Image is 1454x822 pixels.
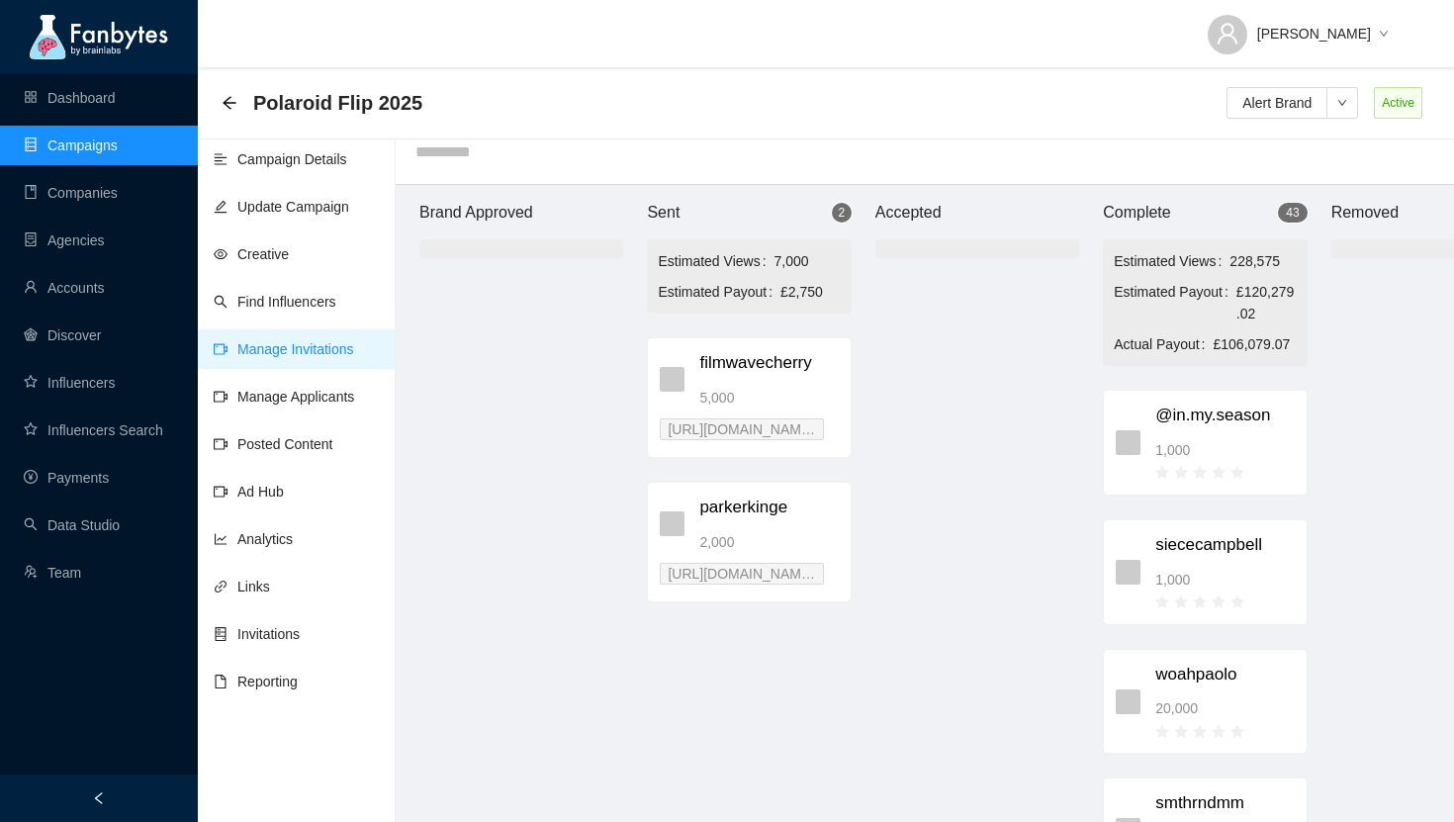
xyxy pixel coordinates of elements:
[1257,23,1371,45] span: [PERSON_NAME]
[1212,595,1226,609] span: star
[253,87,422,119] span: Polaroid Flip 2025
[1192,10,1405,42] button: [PERSON_NAME]down
[214,389,354,405] a: video-cameraManage Applicants
[1174,595,1188,609] span: star
[1155,439,1190,461] span: 1,000
[1326,87,1358,119] button: down
[24,280,105,296] a: userAccounts
[1114,250,1229,272] span: Estimated Views
[1214,333,1297,355] span: £106,079.07
[647,337,851,458] div: filmwavecherry5,000[URL][DOMAIN_NAME]/invitation/hub/1dea5761
[780,281,841,303] span: £2,750
[1114,333,1213,355] span: Actual Payout
[668,564,816,584] span: [URL][DOMAIN_NAME] /invitation/hub/ 7406c7a0
[1174,466,1188,480] span: star
[222,95,237,111] span: arrow-left
[24,470,109,486] a: pay-circlePayments
[214,531,293,547] a: line-chartAnalytics
[1229,250,1296,272] span: 228,575
[1155,466,1169,480] span: star
[214,626,300,642] a: hddInvitations
[1155,697,1198,719] span: 20,000
[92,791,106,805] span: left
[1212,725,1226,739] span: star
[838,206,845,220] span: 2
[647,200,680,225] article: Sent
[875,200,942,225] article: Accepted
[1331,200,1399,225] article: Removed
[1227,87,1327,119] button: Alert Brand
[1155,790,1294,817] span: smthrndmm
[774,250,841,272] span: 7,000
[214,199,349,215] a: editUpdate Campaign
[832,203,852,223] sup: 2
[1193,595,1207,609] span: star
[1230,725,1244,739] span: star
[1155,532,1294,559] span: siececampbell
[214,484,284,500] a: video-cameraAd Hub
[214,294,336,310] a: searchFind Influencers
[214,436,333,452] a: video-cameraPosted Content
[1327,98,1357,108] span: down
[24,137,118,153] a: databaseCampaigns
[1236,281,1297,324] span: £120,279.02
[214,151,347,167] a: align-leftCampaign Details
[1103,649,1307,755] div: woahpaolo20,000
[1103,390,1307,496] div: @in.my.season1,000
[1216,22,1239,46] span: user
[222,95,237,112] div: Back
[668,419,816,439] span: [URL][DOMAIN_NAME] /invitation/hub/ 1dea5761
[24,185,118,201] a: bookCompanies
[24,375,115,391] a: starInfluencers
[699,495,838,521] span: parkerkinge
[699,350,838,377] span: filmwavecherry
[1242,92,1312,114] span: Alert Brand
[1193,466,1207,480] span: star
[1374,87,1422,119] span: Active
[24,327,101,343] a: radar-chartDiscover
[214,579,270,594] a: linkLinks
[658,250,773,272] span: Estimated Views
[1155,403,1294,429] span: @in.my.season
[214,246,289,262] a: eyeCreative
[699,387,734,409] span: 5,000
[1103,519,1307,625] div: siececampbell1,000
[214,674,298,689] a: fileReporting
[1379,29,1389,41] span: down
[1193,725,1207,739] span: star
[1230,595,1244,609] span: star
[1230,466,1244,480] span: star
[1155,725,1169,739] span: star
[1174,725,1188,739] span: star
[1155,595,1169,609] span: star
[1114,281,1236,324] span: Estimated Payout
[647,482,851,602] div: parkerkinge2,000[URL][DOMAIN_NAME]/invitation/hub/7406c7a0
[24,232,105,248] a: containerAgencies
[1155,662,1294,688] span: woahpaolo
[24,422,163,438] a: starInfluencers Search
[699,531,734,553] span: 2,000
[419,200,533,225] article: Brand Approved
[24,565,81,581] a: usergroup-addTeam
[214,341,354,357] a: video-cameraManage Invitations
[24,90,116,106] a: appstoreDashboard
[1278,203,1307,223] sup: 43
[1212,466,1226,480] span: star
[658,281,780,303] span: Estimated Payout
[1286,206,1293,220] span: 4
[1293,206,1300,220] span: 3
[1155,569,1190,591] span: 1,000
[24,517,120,533] a: searchData Studio
[1103,200,1170,225] article: Complete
